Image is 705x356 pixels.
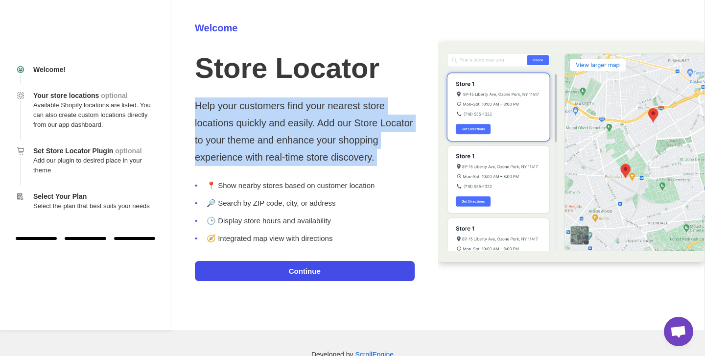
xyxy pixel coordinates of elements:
[195,198,415,208] li: 🔎 Search by ZIP code, city, or address
[195,97,415,166] p: Help your customers find your nearest store locations quickly and easily. Add our Store Locator t...
[195,216,415,226] li: 🕒 Display store hours and availability
[195,181,415,190] li: 📍 Show nearby stores based on customer location
[664,317,693,346] a: Open chat
[195,234,415,243] li: 🧭 Integrated map view with directions
[438,42,705,262] img: onboarding
[33,65,66,74] h4: Welcome!
[33,156,155,175] p: Add our plugin to desired place in your theme
[195,261,415,281] button: Continue
[33,191,150,201] h4: Select Your Plan
[33,91,155,100] h4: Your store locations
[33,146,155,156] h4: Set Store Locator Plugin
[101,92,127,99] span: optional
[115,147,141,155] span: optional
[33,100,155,130] p: Available Shopify locations are listed. You can also create custom locations directly from our ap...
[195,48,415,88] h1: Store Locator
[195,23,415,33] p: Welcome
[33,201,150,211] p: Select the plan that best suits your needs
